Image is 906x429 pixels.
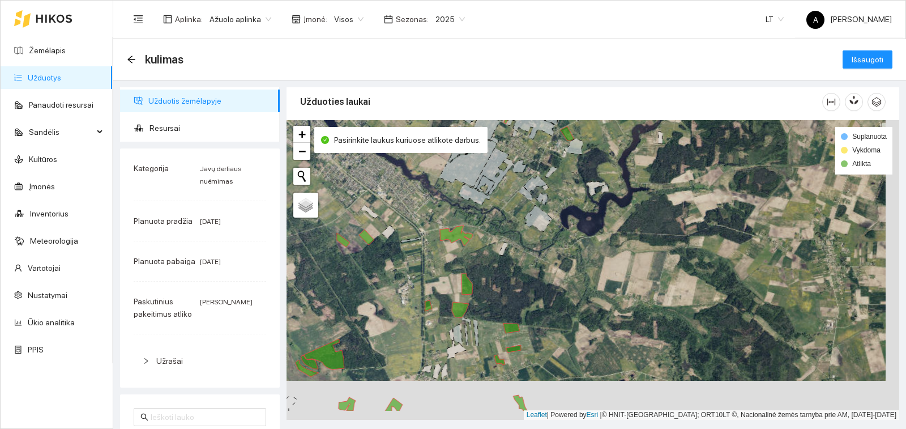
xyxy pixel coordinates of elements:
[28,291,67,300] a: Nustatymai
[156,356,183,366] span: Užrašai
[149,117,271,139] span: Resursai
[321,136,329,144] span: check-circle
[30,209,69,218] a: Inventorius
[524,410,899,420] div: | Powered by © HNIT-[GEOGRAPHIC_DATA]; ORT10LT ©, Nacionalinė žemės tarnyba prie AM, [DATE]-[DATE]
[28,73,61,82] a: Užduotys
[822,93,840,111] button: column-width
[151,411,259,423] input: Ieškoti lauko
[435,11,465,28] span: 2025
[140,413,148,421] span: search
[384,15,393,24] span: calendar
[134,216,193,226] span: Planuota pradžia
[134,257,195,266] span: Planuota pabaiga
[28,318,75,327] a: Ūkio analitika
[293,126,310,143] a: Zoom in
[175,13,203,26] span: Aplinka :
[298,144,306,158] span: −
[127,55,136,65] div: Atgal
[200,298,253,306] span: [PERSON_NAME]
[843,50,892,69] button: Išsaugoti
[396,13,429,26] span: Sezonas :
[134,297,192,318] span: Paskutinius pakeitimus atliko
[29,182,55,191] a: Įmonės
[163,15,172,24] span: layout
[852,133,887,141] span: Suplanuota
[852,160,871,168] span: Atlikta
[134,348,266,374] div: Užrašai
[200,258,221,266] span: [DATE]
[29,46,66,55] a: Žemėlapis
[133,14,143,24] span: menu-fold
[527,411,547,419] a: Leaflet
[293,193,318,218] a: Layers
[127,55,136,64] span: arrow-left
[587,411,599,419] a: Esri
[600,411,602,419] span: |
[806,15,892,24] span: [PERSON_NAME]
[134,164,169,173] span: Kategorija
[30,236,78,245] a: Meteorologija
[314,127,488,153] div: Pasirinkite laukus kuriuose atlikote darbus.
[148,90,271,112] span: Užduotis žemėlapyje
[143,358,149,364] span: right
[766,11,784,28] span: LT
[293,168,310,185] button: Initiate a new search
[29,100,93,109] a: Panaudoti resursai
[813,11,818,29] span: A
[200,165,241,185] span: Javų derliaus nuėmimas
[292,15,301,24] span: shop
[852,53,883,66] span: Išsaugoti
[300,86,822,118] div: Užduoties laukai
[29,155,57,164] a: Kultūros
[210,11,271,28] span: Ažuolo aplinka
[852,146,881,154] span: Vykdoma
[298,127,306,141] span: +
[29,121,93,143] span: Sandėlis
[127,8,149,31] button: menu-fold
[304,13,327,26] span: Įmonė :
[334,11,364,28] span: Visos
[823,97,840,107] span: column-width
[28,345,44,354] a: PPIS
[145,50,183,69] span: kulimas
[28,264,61,273] a: Vartotojai
[293,143,310,160] a: Zoom out
[200,218,221,226] span: [DATE]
